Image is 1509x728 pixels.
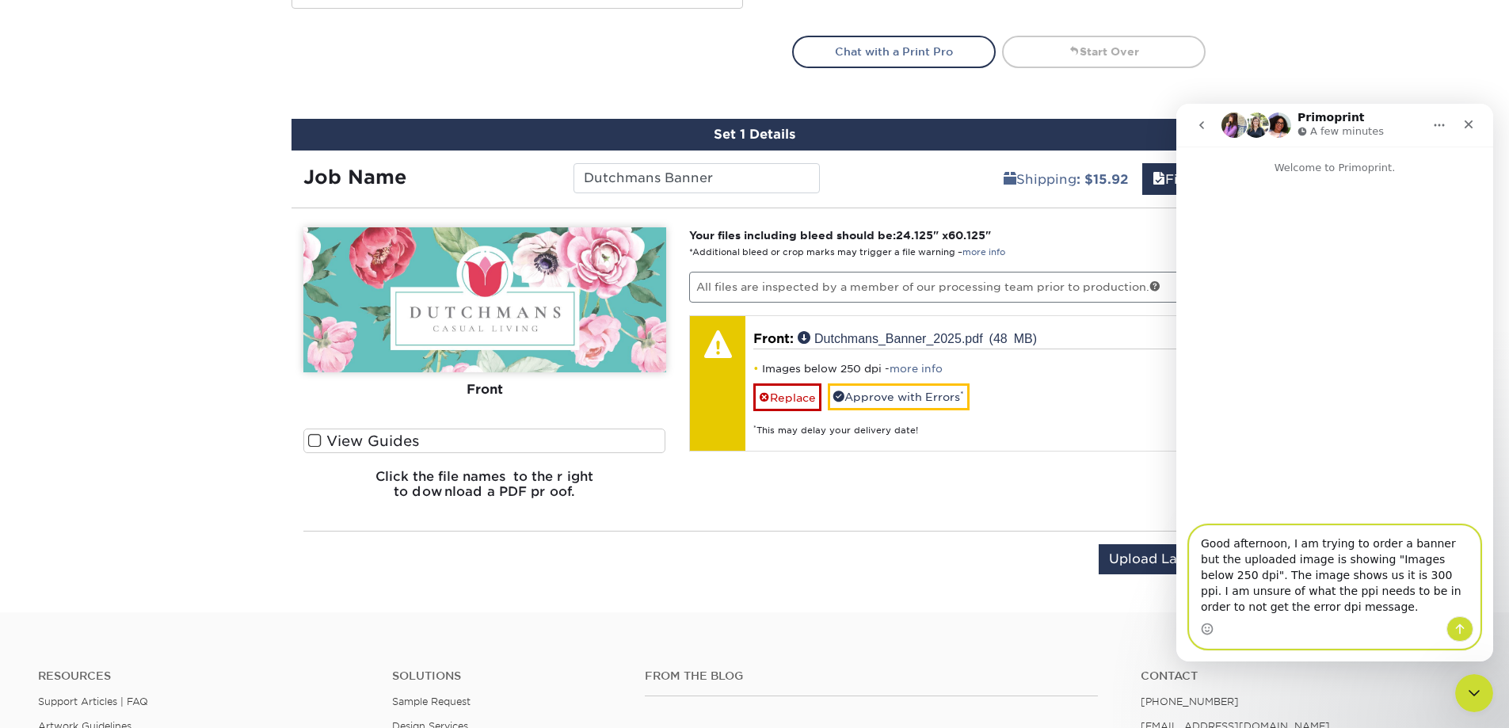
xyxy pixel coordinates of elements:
[1004,172,1016,187] span: shipping
[1002,36,1206,67] a: Start Over
[303,372,666,407] div: Front
[962,247,1005,257] a: more info
[1176,104,1493,661] iframe: Intercom live chat
[303,429,666,453] label: View Guides
[1099,544,1206,574] input: Upload Later
[753,362,1198,375] li: Images below 250 dpi -
[753,331,794,346] span: Front:
[753,411,1198,437] div: This may delay your delivery date!
[1141,696,1239,707] a: [PHONE_NUMBER]
[689,247,1005,257] small: *Additional bleed or crop marks may trigger a file warning –
[792,36,996,67] a: Chat with a Print Pro
[993,163,1138,195] a: Shipping: $15.92
[4,680,135,722] iframe: Google Customer Reviews
[890,363,943,375] a: more info
[948,229,985,242] span: 60.125
[1142,163,1206,195] a: Files
[38,669,368,683] h4: Resources
[798,331,1037,344] a: Dutchmans_Banner_2025.pdf (48 MB)
[896,229,933,242] span: 24.125
[392,669,621,683] h4: Solutions
[303,469,666,512] h6: Click the file names to the right to download a PDF proof.
[689,229,991,242] strong: Your files including bleed should be: " x "
[292,119,1218,151] div: Set 1 Details
[689,272,1206,302] p: All files are inspected by a member of our processing team prior to production.
[573,163,820,193] input: Enter a job name
[1076,172,1128,187] b: : $15.92
[303,166,406,189] strong: Job Name
[828,383,970,410] a: Approve with Errors*
[392,696,471,707] a: Sample Request
[1153,172,1165,187] span: files
[1455,674,1493,712] iframe: Intercom live chat
[645,669,1098,683] h4: From the Blog
[753,383,821,411] a: Replace
[1141,669,1471,683] a: Contact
